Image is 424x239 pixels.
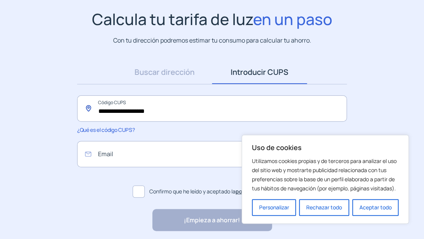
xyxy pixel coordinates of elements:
[242,135,409,224] div: Uso de cookies
[77,126,134,133] span: ¿Qué es el código CUPS?
[236,188,291,195] a: política de privacidad
[299,199,349,216] button: Rechazar todo
[252,157,399,193] p: Utilizamos cookies propias y de terceros para analizar el uso del sitio web y mostrarte publicida...
[352,199,399,216] button: Aceptar todo
[252,143,399,152] p: Uso de cookies
[92,10,332,28] h1: Calcula tu tarifa de luz
[212,60,307,84] a: Introducir CUPS
[113,36,311,45] p: Con tu dirección podremos estimar tu consumo para calcular tu ahorro.
[149,187,291,196] span: Confirmo que he leído y aceptado la
[253,8,332,30] span: en un paso
[252,199,296,216] button: Personalizar
[117,60,212,84] a: Buscar dirección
